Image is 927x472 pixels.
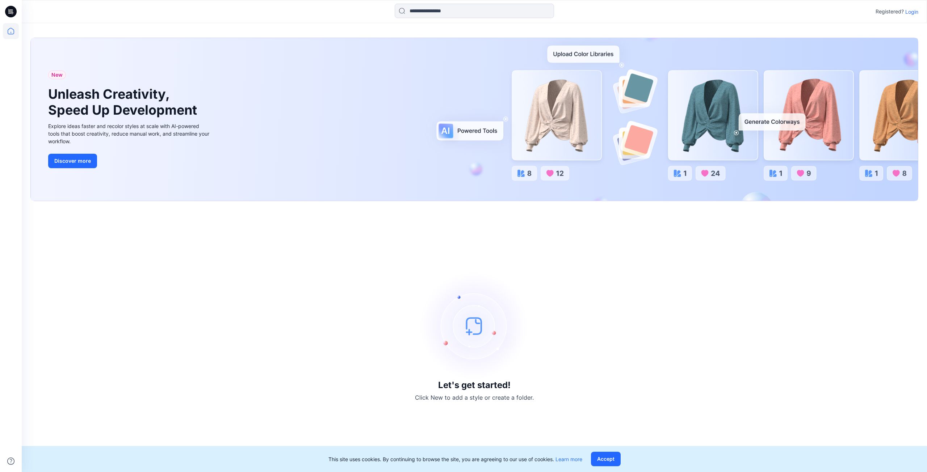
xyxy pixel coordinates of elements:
[415,393,534,402] p: Click New to add a style or create a folder.
[48,154,211,168] a: Discover more
[555,456,582,462] a: Learn more
[51,71,63,79] span: New
[328,455,582,463] p: This site uses cookies. By continuing to browse the site, you are agreeing to our use of cookies.
[48,122,211,145] div: Explore ideas faster and recolor styles at scale with AI-powered tools that boost creativity, red...
[48,154,97,168] button: Discover more
[876,7,904,16] p: Registered?
[420,272,529,380] img: empty-state-image.svg
[438,380,511,390] h3: Let's get started!
[905,8,918,16] p: Login
[591,452,621,466] button: Accept
[48,86,200,118] h1: Unleash Creativity, Speed Up Development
